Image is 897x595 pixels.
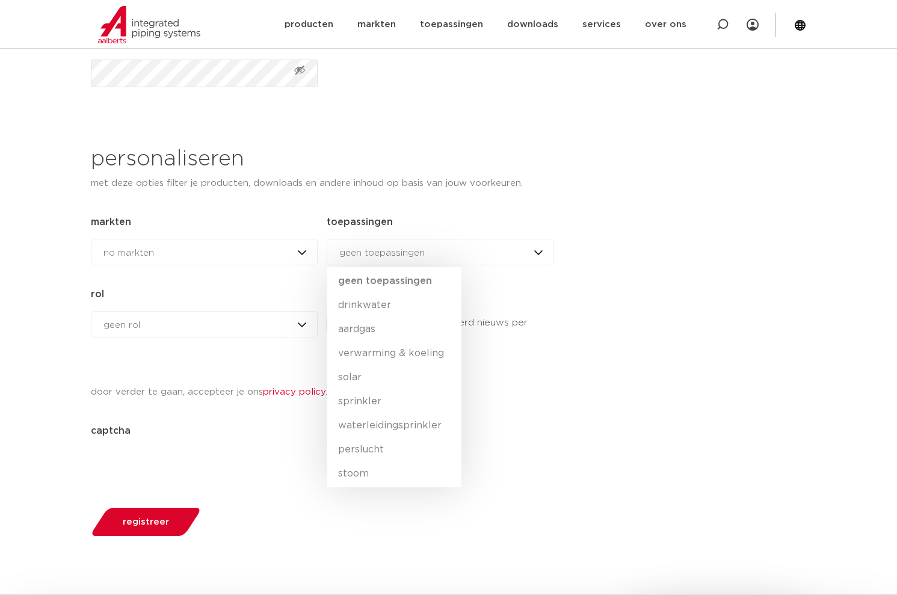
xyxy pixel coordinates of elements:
a: privacy policy [263,387,325,396]
button: Toon wachtwoord [294,52,306,87]
li: solar [327,365,461,389]
h2: personaliseren [91,145,554,174]
li: perslucht [327,437,461,461]
div: door verder te gaan, accepteer je ons . [91,383,554,402]
span: registreer [123,517,169,526]
li: waterleidingsprinkler [327,413,461,437]
div: met deze opties filter je producten, downloads en andere inhoud op basis van jouw voorkeuren. [91,106,554,193]
span: geen toepassingen [339,248,425,257]
li: drinkwater [327,293,461,317]
iframe: reCAPTCHA [91,440,274,487]
span: no markten [103,248,154,257]
label: stuur mij gepersonaliseerd nieuws per e-mail [327,315,534,344]
label: CAPTCHA [91,424,131,438]
li: verwarming & koeling [327,341,461,365]
span: geen rol [103,321,140,330]
li: stoom [327,461,461,486]
li: geen toepassingen [327,269,461,293]
li: aardgas [327,317,461,341]
button: registreer [87,507,205,537]
label: markten [91,215,131,229]
label: rol [91,287,104,301]
li: sprinkler [327,389,461,413]
label: toepassingen [327,215,393,229]
legend: nieuwsbrief [327,285,553,304]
